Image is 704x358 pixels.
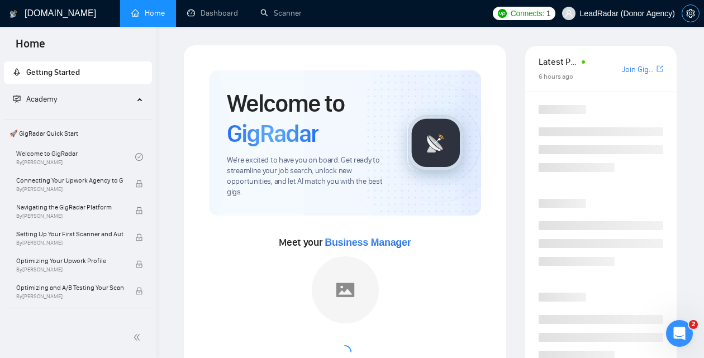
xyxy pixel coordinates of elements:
[5,122,151,145] span: 🚀 GigRadar Quick Start
[312,256,379,323] img: placeholder.png
[187,8,238,18] a: dashboardDashboard
[689,320,698,329] span: 2
[622,64,654,76] a: Join GigRadar Slack Community
[13,94,57,104] span: Academy
[279,236,411,249] span: Meet your
[682,4,700,22] button: setting
[657,64,663,73] span: export
[539,55,578,69] span: Latest Posts from the GigRadar Community
[135,180,143,188] span: lock
[135,207,143,214] span: lock
[325,237,411,248] span: Business Manager
[26,68,80,77] span: Getting Started
[131,8,165,18] a: homeHome
[7,36,54,59] span: Home
[16,145,135,169] a: Welcome to GigRadarBy[PERSON_NAME]
[26,94,57,104] span: Academy
[682,9,700,18] a: setting
[13,95,21,103] span: fund-projection-screen
[565,9,573,17] span: user
[16,255,123,266] span: Optimizing Your Upwork Profile
[227,118,318,149] span: GigRadar
[498,9,507,18] img: upwork-logo.png
[16,240,123,246] span: By [PERSON_NAME]
[16,293,123,300] span: By [PERSON_NAME]
[546,7,551,20] span: 1
[539,73,573,80] span: 6 hours ago
[682,9,699,18] span: setting
[16,266,123,273] span: By [PERSON_NAME]
[227,155,389,198] span: We're excited to have you on board. Get ready to streamline your job search, unlock new opportuni...
[16,175,123,186] span: Connecting Your Upwork Agency to GigRadar
[666,320,693,347] iframe: Intercom live chat
[16,213,123,219] span: By [PERSON_NAME]
[16,202,123,213] span: Navigating the GigRadar Platform
[135,233,143,241] span: lock
[13,68,21,76] span: rocket
[16,228,123,240] span: Setting Up Your First Scanner and Auto-Bidder
[4,61,152,84] li: Getting Started
[135,287,143,295] span: lock
[9,5,17,23] img: logo
[135,153,143,161] span: check-circle
[511,7,544,20] span: Connects:
[135,260,143,268] span: lock
[5,311,151,333] span: 👑 Agency Success with GigRadar
[133,332,144,343] span: double-left
[260,8,302,18] a: searchScanner
[227,88,389,149] h1: Welcome to
[657,64,663,74] a: export
[408,115,464,171] img: gigradar-logo.png
[16,186,123,193] span: By [PERSON_NAME]
[16,282,123,293] span: Optimizing and A/B Testing Your Scanner for Better Results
